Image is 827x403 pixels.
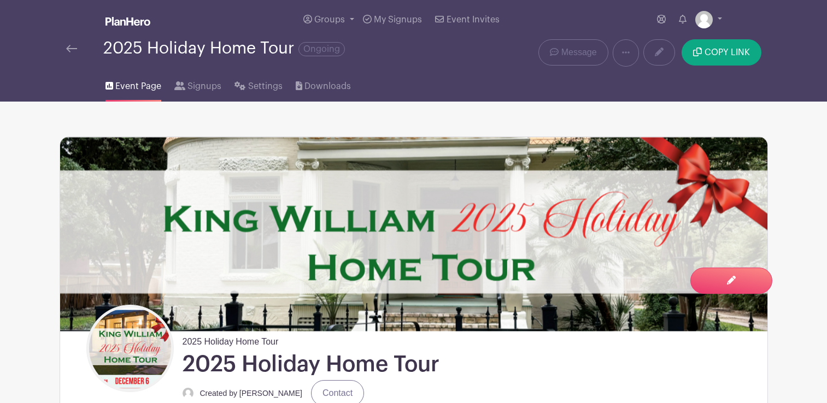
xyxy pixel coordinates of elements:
h1: 2025 Holiday Home Tour [183,351,439,378]
span: Event Page [115,80,161,93]
a: Signups [174,67,221,102]
img: Home%20Tour%20newsletter.jpg [89,307,171,389]
span: Signups [187,80,221,93]
small: Created by [PERSON_NAME] [200,389,303,398]
span: COPY LINK [705,48,750,57]
a: Downloads [296,67,351,102]
span: Ongoing [298,42,345,56]
span: Message [561,46,597,59]
span: Event Invites [447,15,500,24]
a: Settings [234,67,282,102]
a: Message [538,39,608,66]
img: default-ce2991bfa6775e67f084385cd625a349d9dcbb7a52a09fb2fda1e96e2d18dcdb.png [183,388,193,399]
img: logo_white-6c42ec7e38ccf1d336a20a19083b03d10ae64f83f12c07503d8b9e83406b4c7d.svg [105,17,150,26]
button: COPY LINK [682,39,761,66]
span: My Signups [374,15,422,24]
img: back-arrow-29a5d9b10d5bd6ae65dc969a981735edf675c4d7a1fe02e03b50dbd4ba3cdb55.svg [66,45,77,52]
span: Downloads [304,80,351,93]
img: default-ce2991bfa6775e67f084385cd625a349d9dcbb7a52a09fb2fda1e96e2d18dcdb.png [695,11,713,28]
a: Event Page [105,67,161,102]
div: 2025 Holiday Home Tour [103,39,345,57]
span: 2025 Holiday Home Tour [183,331,279,348]
img: KW%20Home%20Tour%20Banner.png [60,137,767,331]
span: Settings [248,80,283,93]
span: Groups [314,15,345,24]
